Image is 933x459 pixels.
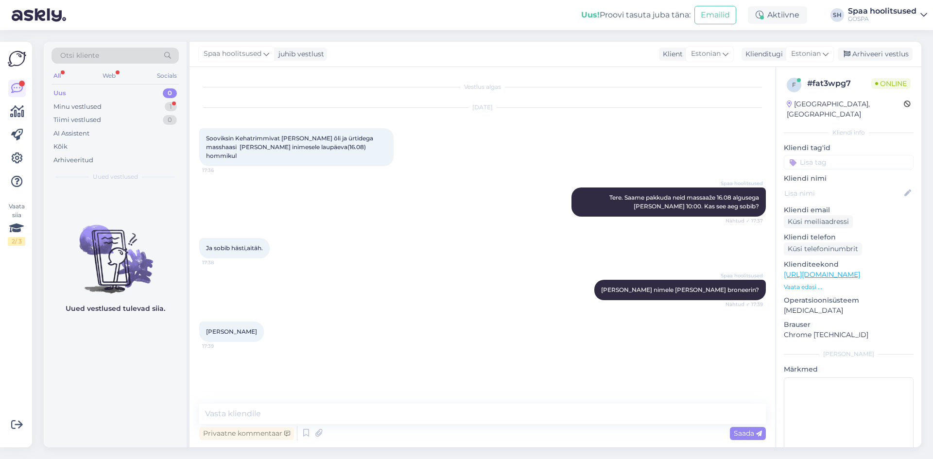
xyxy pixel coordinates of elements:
[44,207,187,295] img: No chats
[581,9,691,21] div: Proovi tasuta juba täna:
[784,259,914,270] p: Klienditeekond
[581,10,600,19] b: Uus!
[53,88,66,98] div: Uus
[199,427,294,440] div: Privaatne kommentaar
[8,202,25,246] div: Vaata siia
[202,342,239,350] span: 17:39
[742,49,783,59] div: Klienditugi
[787,99,904,119] div: [GEOGRAPHIC_DATA], [GEOGRAPHIC_DATA]
[784,306,914,316] p: [MEDICAL_DATA]
[721,180,763,187] span: Spaa hoolitsused
[784,215,853,228] div: Küsi meiliaadressi
[8,50,26,68] img: Askly Logo
[609,194,760,210] span: Tere. Saame pakkuda neid massaaže 16.08 algusega [PERSON_NAME] 10:00. Kas see aeg sobib?
[206,135,375,159] span: Sooviksin Kehatrimmivat [PERSON_NAME] õli ja ürtidega masshaasi [PERSON_NAME] inimesele laupäeva(...
[206,328,257,335] span: [PERSON_NAME]
[165,102,177,112] div: 1
[53,115,101,125] div: Tiimi vestlused
[784,330,914,340] p: Chrome [TECHNICAL_ID]
[659,49,683,59] div: Klient
[53,142,68,152] div: Kõik
[784,295,914,306] p: Operatsioonisüsteem
[784,364,914,374] p: Märkmed
[60,51,99,61] span: Otsi kliente
[830,8,844,22] div: SH
[694,6,736,24] button: Emailid
[848,15,916,23] div: GOSPA
[734,429,762,438] span: Saada
[792,81,796,88] span: f
[163,88,177,98] div: 0
[53,155,93,165] div: Arhiveeritud
[784,205,914,215] p: Kliendi email
[784,155,914,170] input: Lisa tag
[8,237,25,246] div: 2 / 3
[691,49,721,59] span: Estonian
[726,301,763,308] span: Nähtud ✓ 17:39
[871,78,911,89] span: Online
[748,6,807,24] div: Aktiivne
[784,173,914,184] p: Kliendi nimi
[53,102,102,112] div: Minu vestlused
[66,304,165,314] p: Uued vestlused tulevad siia.
[784,143,914,153] p: Kliendi tag'id
[275,49,324,59] div: juhib vestlust
[726,217,763,224] span: Nähtud ✓ 17:37
[784,242,862,255] div: Küsi telefoninumbrit
[93,172,138,181] span: Uued vestlused
[784,283,914,291] p: Vaata edasi ...
[784,270,860,279] a: [URL][DOMAIN_NAME]
[155,69,179,82] div: Socials
[601,286,759,293] span: [PERSON_NAME] nimele [PERSON_NAME] broneerin?
[784,188,902,199] input: Lisa nimi
[199,83,766,91] div: Vestlus algas
[204,49,261,59] span: Spaa hoolitsused
[163,115,177,125] div: 0
[206,244,263,252] span: Ja sobib hästi,aitäh.
[807,78,871,89] div: # fat3wpg7
[101,69,118,82] div: Web
[202,259,239,266] span: 17:38
[202,167,239,174] span: 17:36
[52,69,63,82] div: All
[784,320,914,330] p: Brauser
[721,272,763,279] span: Spaa hoolitsused
[838,48,913,61] div: Arhiveeri vestlus
[784,350,914,358] div: [PERSON_NAME]
[53,129,89,138] div: AI Assistent
[784,128,914,137] div: Kliendi info
[199,103,766,112] div: [DATE]
[848,7,916,15] div: Spaa hoolitsused
[848,7,927,23] a: Spaa hoolitsusedGOSPA
[784,232,914,242] p: Kliendi telefon
[791,49,821,59] span: Estonian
